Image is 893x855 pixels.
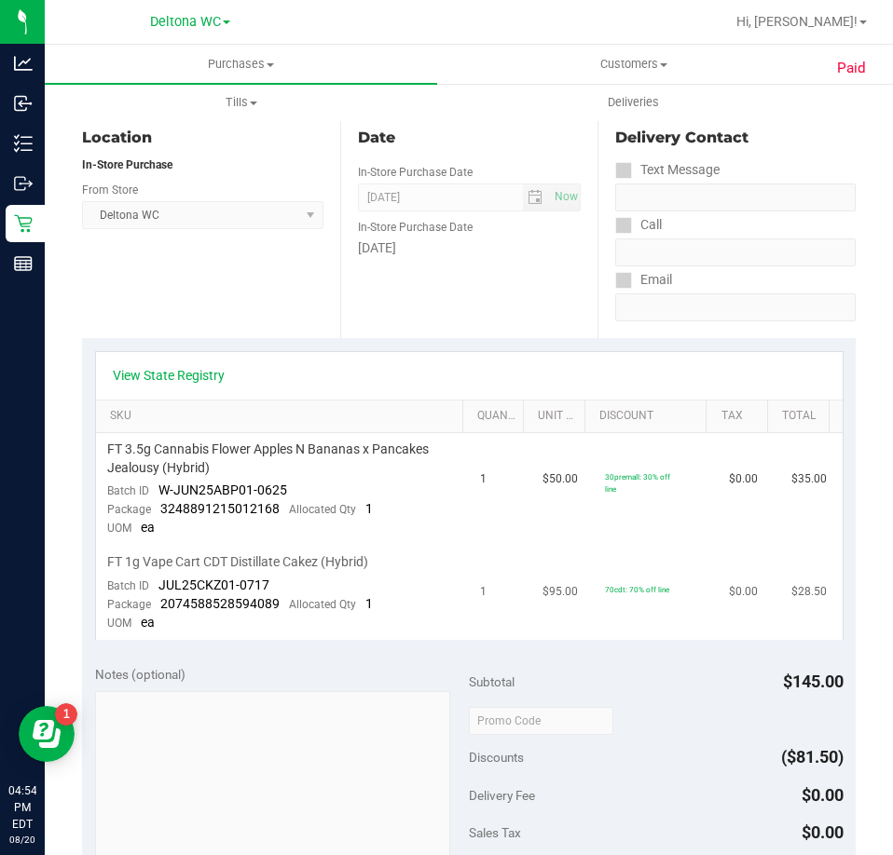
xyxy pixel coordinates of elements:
a: Purchases [45,45,437,84]
span: Hi, [PERSON_NAME]! [736,14,858,29]
span: $50.00 [543,470,578,488]
input: Promo Code [469,707,613,735]
label: From Store [82,182,138,198]
a: Discount [599,409,699,424]
a: Tax [721,409,761,424]
span: FT 3.5g Cannabis Flower Apples N Bananas x Pancakes Jealousy (Hybrid) [107,441,459,476]
span: Paid [837,58,866,79]
span: $0.00 [729,470,758,488]
p: 04:54 PM EDT [8,782,36,833]
inline-svg: Retail [14,214,33,233]
span: ea [141,520,155,535]
span: 1 [480,470,487,488]
span: UOM [107,522,131,535]
label: In-Store Purchase Date [358,164,473,181]
span: ea [141,615,155,630]
span: Delivery Fee [469,788,535,803]
a: Quantity [477,409,516,424]
span: Purchases [45,56,437,73]
span: Subtotal [469,674,515,689]
a: Customers [437,45,830,84]
span: $0.00 [729,583,758,601]
span: Tills [46,94,436,111]
inline-svg: Reports [14,254,33,273]
iframe: Resource center unread badge [55,703,77,726]
span: $28.50 [791,583,827,601]
input: Format: (999) 999-9999 [615,183,856,211]
div: Date [358,127,582,149]
span: Discounts [469,740,524,774]
a: Tills [45,83,437,122]
a: SKU [110,409,455,424]
span: ($81.50) [781,747,844,767]
label: Call [615,211,662,238]
a: View State Registry [113,366,225,385]
span: $35.00 [791,470,827,488]
span: $0.00 [802,785,844,805]
span: 3248891215012168 [160,501,280,516]
span: Deliveries [583,94,684,111]
span: Batch ID [107,484,149,497]
span: 2074588528594089 [160,596,280,611]
inline-svg: Outbound [14,174,33,193]
inline-svg: Inventory [14,134,33,153]
span: 1 [480,583,487,601]
span: JUL25CKZ01-0717 [158,577,269,592]
span: Sales Tax [469,825,521,840]
label: Text Message [615,156,720,183]
inline-svg: Inbound [14,94,33,113]
span: FT 1g Vape Cart CDT Distillate Cakez (Hybrid) [107,553,368,571]
div: [DATE] [358,238,582,258]
span: Notes (optional) [95,667,185,682]
div: Delivery Contact [615,127,856,149]
span: Deltona WC [150,14,221,30]
span: Package [107,598,151,611]
span: Allocated Qty [289,598,356,611]
a: Deliveries [437,83,830,122]
a: Unit Price [538,409,577,424]
iframe: Resource center [19,706,75,762]
span: Customers [438,56,829,73]
span: $0.00 [802,822,844,842]
strong: In-Store Purchase [82,158,172,171]
div: Location [82,127,323,149]
label: In-Store Purchase Date [358,219,473,236]
span: Batch ID [107,579,149,592]
span: 30premall: 30% off line [605,472,670,494]
span: 70cdt: 70% off line [605,585,669,594]
inline-svg: Analytics [14,54,33,73]
span: $145.00 [783,672,844,691]
input: Format: (999) 999-9999 [615,238,856,266]
span: W-JUN25ABP01-0625 [158,482,287,497]
a: Total [782,409,821,424]
span: 1 [365,596,373,611]
span: Package [107,503,151,516]
p: 08/20 [8,833,36,847]
label: Email [615,266,672,293]
span: UOM [107,617,131,630]
span: Allocated Qty [289,503,356,516]
span: $95.00 [543,583,578,601]
span: 1 [365,501,373,516]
